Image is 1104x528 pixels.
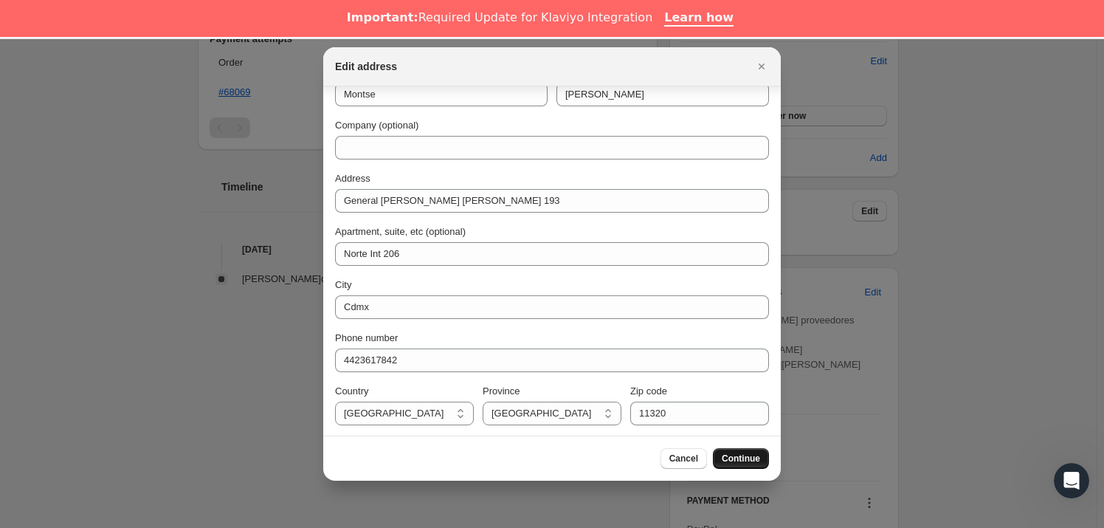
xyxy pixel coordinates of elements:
span: Zip code [630,385,667,397]
b: Important: [347,10,418,24]
button: Cancel [660,448,707,469]
button: Close [751,56,772,77]
iframe: Intercom live chat [1054,463,1089,498]
a: Learn how [664,10,734,27]
span: City [335,279,351,290]
span: Country [335,385,369,397]
span: Apartment, suite, etc (optional) [335,226,466,237]
span: Company (optional) [335,120,418,131]
button: Continue [713,448,769,469]
h2: Edit address [335,59,397,74]
div: Required Update for Klaviyo Integration [347,10,652,25]
span: Address [335,173,370,184]
span: Cancel [669,453,698,464]
span: Continue [722,453,760,464]
span: Phone number [335,332,398,343]
span: Province [483,385,520,397]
